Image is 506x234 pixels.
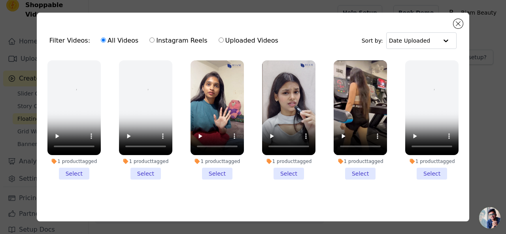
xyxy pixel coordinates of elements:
[47,158,101,165] div: 1 product tagged
[479,207,500,228] div: Open chat
[149,36,208,46] label: Instagram Reels
[100,36,139,46] label: All Videos
[49,32,283,50] div: Filter Videos:
[362,32,457,49] div: Sort by:
[405,158,459,165] div: 1 product tagged
[119,158,172,165] div: 1 product tagged
[262,158,315,165] div: 1 product tagged
[191,158,244,165] div: 1 product tagged
[334,158,387,165] div: 1 product tagged
[218,36,279,46] label: Uploaded Videos
[453,19,463,28] button: Close modal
